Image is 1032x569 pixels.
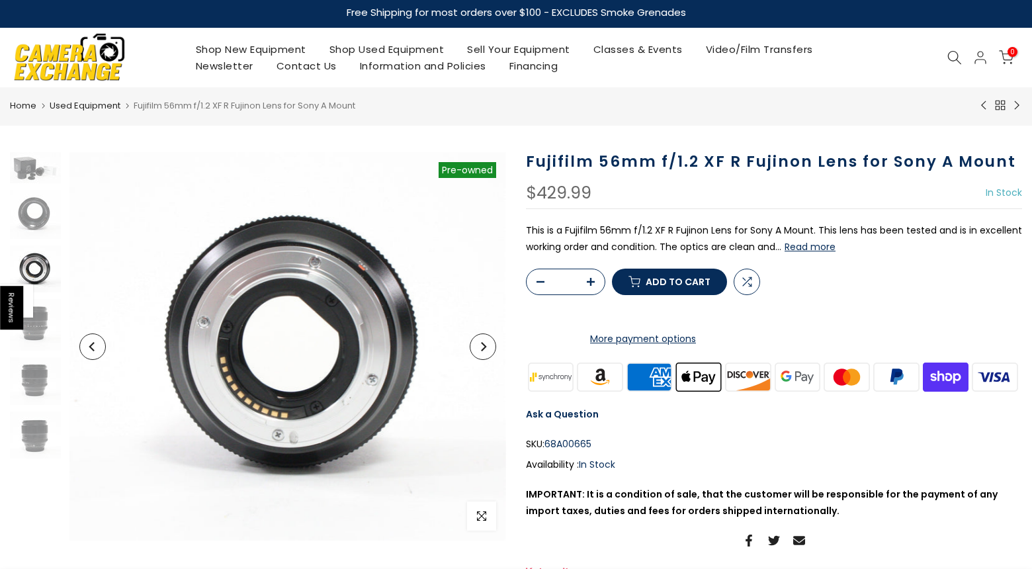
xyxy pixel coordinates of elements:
[79,333,106,360] button: Previous
[526,436,1022,453] div: SKU:
[50,99,120,112] a: Used Equipment
[624,361,674,393] img: american express
[8,412,61,459] img: Fujifilm 56mm f/1.2 XF R Fujinon Lens for Sony A Mount Lenses Small Format - SonyMinolta A Mount ...
[526,331,760,347] a: More payment options
[986,186,1022,199] span: In Stock
[872,361,922,393] img: paypal
[768,533,780,548] a: Share on Twitter
[576,361,625,393] img: amazon payments
[743,533,755,548] a: Share on Facebook
[674,361,724,393] img: apple pay
[265,58,348,74] a: Contact Us
[785,241,836,253] button: Read more
[8,190,61,240] img: Fujifilm 56mm f/1.2 XF R Fujinon Lens for Sony A Mount Lenses Small Format - SonyMinolta A Mount ...
[526,408,599,421] a: Ask a Question
[347,5,686,19] strong: Free Shipping for most orders over $100 - EXCLUDES Smoke Grenades
[8,245,61,292] img: Fujifilm 56mm f/1.2 XF R Fujinon Lens for Sony A Mount Lenses Small Format - SonyMinolta A Mount ...
[497,58,570,74] a: Financing
[1008,47,1017,57] span: 0
[773,361,822,393] img: google pay
[8,299,61,351] img: Fujifilm 56mm f/1.2 XF R Fujinon Lens for Sony A Mount Lenses Small Format - SonyMinolta A Mount ...
[581,41,694,58] a: Classes & Events
[526,152,1022,171] h1: Fujifilm 56mm f/1.2 XF R Fujinon Lens for Sony A Mount
[822,361,872,393] img: master
[348,58,497,74] a: Information and Policies
[526,457,1022,473] div: Availability :
[184,41,318,58] a: Shop New Equipment
[579,458,615,471] span: In Stock
[8,357,61,405] img: Fujifilm 56mm f/1.2 XF R Fujinon Lens for Sony A Mount Lenses Small Format - SonyMinolta A Mount ...
[456,41,582,58] a: Sell Your Equipment
[793,533,805,548] a: Share on Email
[646,277,710,286] span: Add to cart
[694,41,824,58] a: Video/Film Transfers
[134,99,355,112] span: Fujifilm 56mm f/1.2 XF R Fujinon Lens for Sony A Mount
[921,361,970,393] img: shopify pay
[526,222,1022,255] p: This is a Fujifilm 56mm f/1.2 XF R Fujinon Lens for Sony A Mount. This lens has been tested and i...
[318,41,456,58] a: Shop Used Equipment
[470,333,496,360] button: Next
[8,152,61,183] img: Fujifilm 56mm f/1.2 XF R Fujinon Lens for Sony A Mount Lenses Small Format - SonyMinolta A Mount ...
[526,488,998,517] strong: IMPORTANT: It is a condition of sale, that the customer will be responsible for the payment of an...
[526,361,576,393] img: synchrony
[999,50,1013,65] a: 0
[970,361,1020,393] img: visa
[526,185,591,202] div: $429.99
[184,58,265,74] a: Newsletter
[10,99,36,112] a: Home
[544,436,591,453] span: 68A00665
[612,269,727,295] button: Add to cart
[69,152,506,541] img: Fujifilm 56mm f/1.2 XF R Fujinon Lens for Sony A Mount Lenses Small Format - SonyMinolta A Mount ...
[724,361,773,393] img: discover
